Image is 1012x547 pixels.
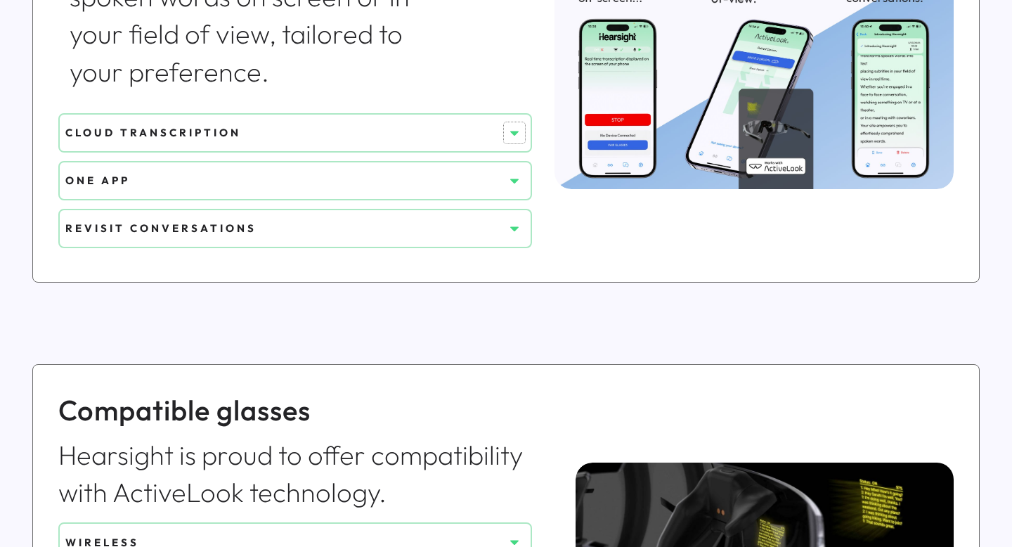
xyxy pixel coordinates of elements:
[65,173,504,188] div: ONE APP
[65,125,504,140] div: CLOUD TRANSCRIPTION
[65,221,504,236] div: REVISIT CONVERSATIONS
[58,390,532,430] div: Compatible glasses
[58,437,532,511] div: Hearsight is proud to offer compatibility with ActiveLook technology.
